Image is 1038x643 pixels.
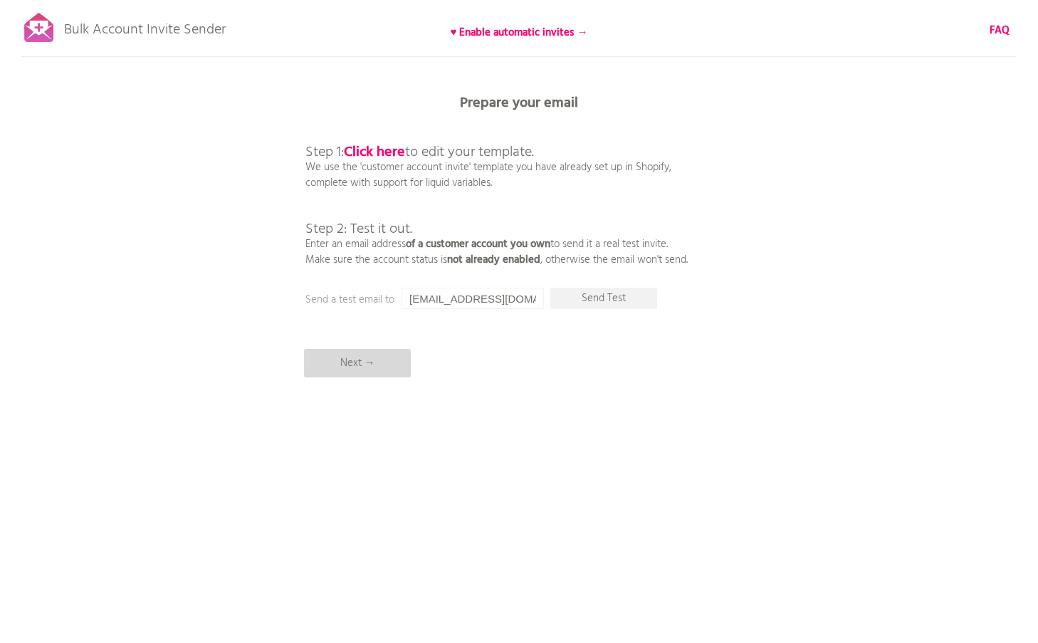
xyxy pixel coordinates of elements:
[406,236,550,253] b: of a customer account you own
[451,24,588,41] b: ♥ Enable automatic invites →
[550,288,657,309] p: Send Test
[990,22,1010,39] b: FAQ
[305,292,590,308] p: Send a test email to
[305,141,534,164] span: Step 1: to edit your template.
[305,218,412,241] span: Step 2: Test it out.
[447,251,540,268] b: not already enabled
[990,23,1010,38] a: FAQ
[344,141,405,164] a: Click here
[64,9,226,44] p: Bulk Account Invite Sender
[304,349,411,377] p: Next →
[460,92,578,115] b: Prepare your email
[305,114,688,268] p: We use the 'customer account invite' template you have already set up in Shopify, complete with s...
